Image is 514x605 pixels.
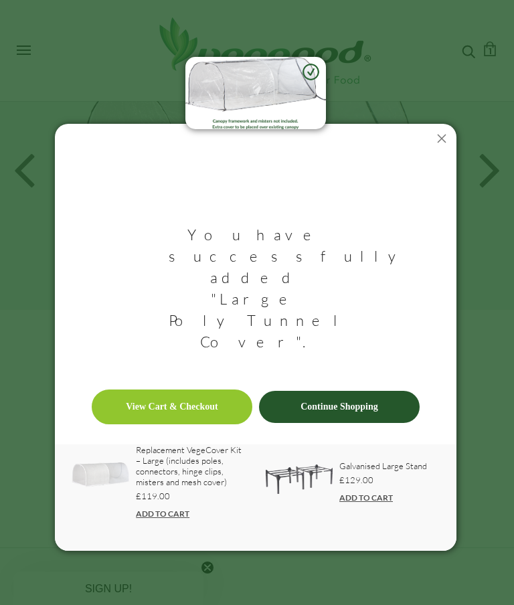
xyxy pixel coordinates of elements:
[72,462,129,495] img: image
[266,464,333,495] img: image
[339,460,427,471] a: Galvanised Large Stand
[303,64,319,80] img: green-check.svg
[136,444,246,487] a: Replacement VegeCover Kit – Large (includes poles, connectors, hinge clips, misters and mesh cover)
[185,57,326,129] img: image
[72,462,129,502] a: image
[136,509,189,519] a: ADD TO CART
[339,493,393,503] a: ADD TO CART
[92,390,252,424] a: View Cart & Checkout
[169,197,343,390] h3: You have successfully added "Large PolyTunnel Cover".
[259,391,420,423] a: Continue Shopping
[427,124,456,153] button: Close
[136,487,246,505] a: £119.00
[266,464,333,501] a: image
[339,471,427,489] a: £129.00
